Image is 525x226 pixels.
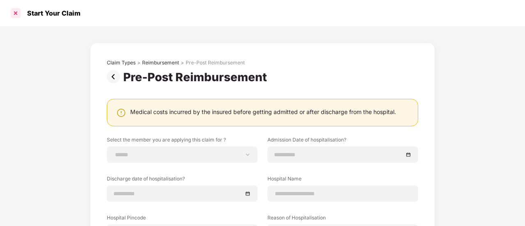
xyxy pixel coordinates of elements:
[267,175,418,185] label: Hospital Name
[107,175,258,185] label: Discharge date of hospitalisation?
[107,70,123,83] img: svg+xml;base64,PHN2ZyBpZD0iUHJldi0zMngzMiIgeG1sbnM9Imh0dHA6Ly93d3cudzMub3JnLzIwMDAvc3ZnIiB3aWR0aD...
[181,59,184,66] div: >
[107,214,258,224] label: Hospital Pincode
[22,9,81,17] div: Start Your Claim
[116,108,126,118] img: svg+xml;base64,PHN2ZyBpZD0iV2FybmluZ18tXzI0eDI0IiBkYXRhLW5hbWU9Ildhcm5pbmcgLSAyNHgyNCIgeG1sbnM9Im...
[130,108,396,116] div: Medical costs incurred by the insured before getting admitted or after discharge from the hospital.
[142,59,179,66] div: Reimbursement
[137,59,140,66] div: >
[107,136,258,146] label: Select the member you are applying this claim for ?
[267,136,418,146] label: Admission Date of hospitalisation?
[267,214,418,224] label: Reason of Hospitalisation
[107,59,136,66] div: Claim Types
[123,70,270,84] div: Pre-Post Reimbursement
[186,59,245,66] div: Pre-Post Reimbursement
